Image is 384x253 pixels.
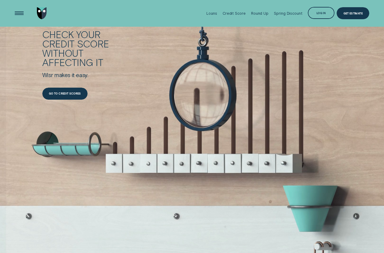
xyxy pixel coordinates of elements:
[76,71,88,79] div: easy.
[96,58,103,67] div: it
[42,71,53,79] div: Wisr
[308,7,334,19] button: Log in
[42,48,83,58] div: without
[37,7,47,19] img: Wisr
[13,7,25,19] button: Open Menu
[337,7,369,19] a: Get Estimate
[274,11,302,16] div: Spring Discount
[76,30,100,39] div: your
[42,39,75,48] div: credit
[72,71,75,79] div: it
[223,11,246,16] div: Credit Score
[42,88,88,100] a: Go to credit scores
[206,11,217,16] div: Loans
[77,39,109,48] div: score
[42,30,74,39] div: Check
[251,11,268,16] div: Round Up
[42,58,93,67] div: affecting
[54,71,70,79] div: makes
